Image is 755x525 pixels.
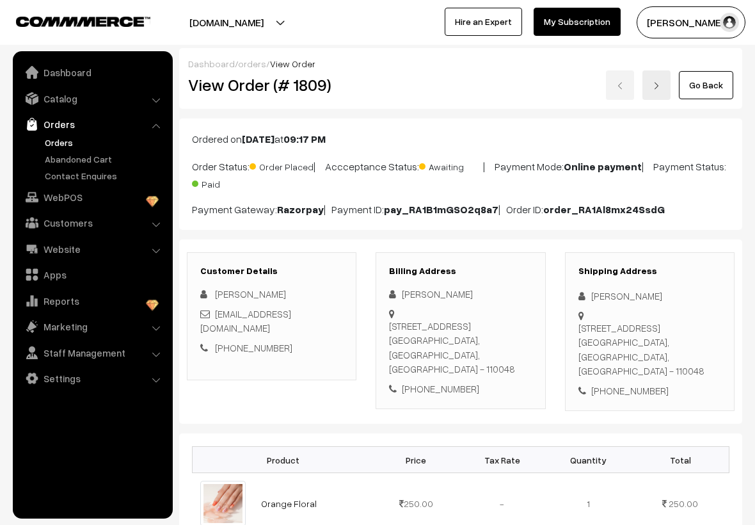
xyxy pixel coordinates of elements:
[389,266,532,277] h3: Billing Address
[188,75,357,95] h2: View Order (# 1809)
[374,447,459,473] th: Price
[192,202,729,217] p: Payment Gateway: | Payment ID: | Order ID:
[261,498,317,509] a: Orange Floral
[200,308,291,334] a: [EMAIL_ADDRESS][DOMAIN_NAME]
[42,152,168,166] a: Abandoned Cart
[200,266,343,277] h3: Customer Details
[543,203,665,216] b: order_RA1Al8mx24SsdG
[16,211,168,234] a: Customers
[389,382,532,396] div: [PHONE_NUMBER]
[16,186,168,209] a: WebPOS
[578,321,721,378] div: [STREET_ADDRESS] [GEOGRAPHIC_DATA], [GEOGRAPHIC_DATA], [GEOGRAPHIC_DATA] - 110048
[399,498,433,509] span: 250.00
[16,113,168,136] a: Orders
[192,174,256,191] span: Paid
[145,6,308,38] button: [DOMAIN_NAME]
[16,238,168,261] a: Website
[459,447,545,473] th: Tax Rate
[578,266,721,277] h3: Shipping Address
[192,157,729,191] p: Order Status: | Accceptance Status: | Payment Mode: | Payment Status:
[242,133,274,145] b: [DATE]
[238,58,266,69] a: orders
[283,133,326,145] b: 09:17 PM
[679,71,733,99] a: Go Back
[16,263,168,286] a: Apps
[16,61,168,84] a: Dashboard
[215,288,286,300] span: [PERSON_NAME]
[419,157,483,174] span: Awaiting
[16,341,168,364] a: Staff Management
[389,287,532,302] div: [PERSON_NAME]
[534,8,621,36] a: My Subscription
[587,498,590,509] span: 1
[188,58,235,69] a: Dashboard
[578,384,721,398] div: [PHONE_NUMBER]
[270,58,315,69] span: View Order
[720,13,739,32] img: user
[564,160,642,173] b: Online payment
[578,289,721,303] div: [PERSON_NAME]
[637,6,745,38] button: [PERSON_NAME]…
[384,203,498,216] b: pay_RA1B1mGSO2q8a7
[188,57,733,70] div: / /
[653,82,660,90] img: right-arrow.png
[277,203,324,216] b: Razorpay
[545,447,632,473] th: Quantity
[632,447,729,473] th: Total
[250,157,314,174] span: Order Placed
[16,17,150,26] img: COMMMERCE
[42,136,168,149] a: Orders
[16,289,168,312] a: Reports
[389,319,532,376] div: [STREET_ADDRESS] [GEOGRAPHIC_DATA], [GEOGRAPHIC_DATA], [GEOGRAPHIC_DATA] - 110048
[215,342,292,353] a: [PHONE_NUMBER]
[16,367,168,390] a: Settings
[192,131,729,147] p: Ordered on at
[669,498,698,509] span: 250.00
[193,447,374,473] th: Product
[16,13,128,28] a: COMMMERCE
[16,315,168,338] a: Marketing
[445,8,522,36] a: Hire an Expert
[16,87,168,110] a: Catalog
[42,169,168,182] a: Contact Enquires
